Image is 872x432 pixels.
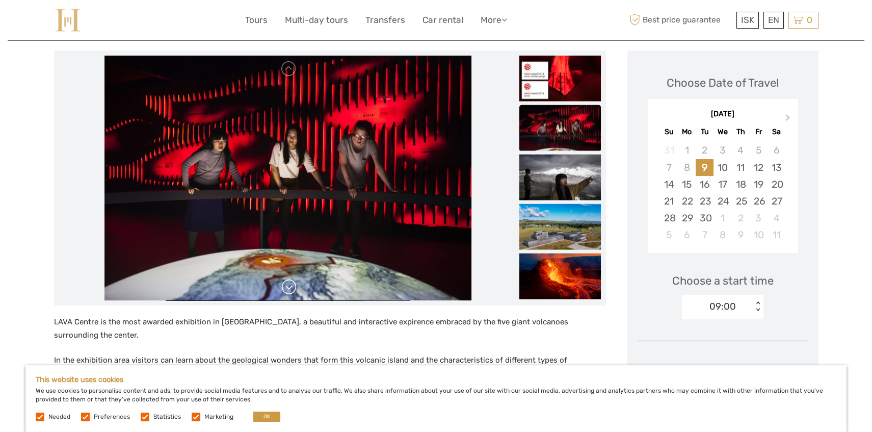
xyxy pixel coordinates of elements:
[678,159,696,176] div: Not available Monday, September 8th, 2025
[732,159,750,176] div: Choose Thursday, September 11th, 2025
[696,142,714,159] div: Not available Tuesday, September 2nd, 2025
[660,193,678,210] div: Choose Sunday, September 21st, 2025
[422,13,463,28] a: Car rental
[768,226,785,243] div: Choose Saturday, October 11th, 2025
[768,125,785,139] div: Sa
[768,142,785,159] div: Not available Saturday, September 6th, 2025
[672,273,774,289] span: Choose a start time
[714,159,731,176] div: Choose Wednesday, September 10th, 2025
[714,193,731,210] div: Choose Wednesday, September 24th, 2025
[519,204,601,250] img: 26abf99590454a74891e8b7825f7c601_slider_thumbnail.png
[285,13,348,28] a: Multi-day tours
[732,193,750,210] div: Choose Thursday, September 25th, 2025
[651,142,795,243] div: month 2025-09
[750,193,768,210] div: Choose Friday, September 26th, 2025
[678,176,696,193] div: Choose Monday, September 15th, 2025
[660,226,678,243] div: Choose Sunday, October 5th, 2025
[750,226,768,243] div: Choose Friday, October 10th, 2025
[741,15,754,25] span: ISK
[768,210,785,226] div: Choose Saturday, October 4th, 2025
[750,125,768,139] div: Fr
[481,13,507,28] a: More
[696,176,714,193] div: Choose Tuesday, September 16th, 2025
[763,12,784,29] div: EN
[768,159,785,176] div: Choose Saturday, September 13th, 2025
[678,142,696,159] div: Not available Monday, September 1st, 2025
[660,176,678,193] div: Choose Sunday, September 14th, 2025
[667,75,779,91] div: Choose Date of Travel
[365,13,405,28] a: Transfers
[245,13,268,28] a: Tours
[660,142,678,159] div: Not available Sunday, August 31st, 2025
[678,125,696,139] div: Mo
[750,176,768,193] div: Choose Friday, September 19th, 2025
[714,210,731,226] div: Choose Wednesday, October 1st, 2025
[54,316,606,342] p: LAVA Centre is the most awarded exhibition in [GEOGRAPHIC_DATA], a beautiful and interactive expi...
[660,210,678,226] div: Choose Sunday, September 28th, 2025
[781,112,797,128] button: Next Month
[204,413,233,421] label: Marketing
[732,226,750,243] div: Choose Thursday, October 9th, 2025
[253,412,280,422] button: OK
[805,15,814,25] span: 0
[660,159,678,176] div: Not available Sunday, September 7th, 2025
[678,193,696,210] div: Choose Monday, September 22nd, 2025
[25,365,847,432] div: We use cookies to personalise content and ads, to provide social media features and to analyse ou...
[714,142,731,159] div: Not available Wednesday, September 3rd, 2025
[709,300,736,313] div: 09:00
[48,413,70,421] label: Needed
[696,159,714,176] div: Choose Tuesday, September 9th, 2025
[153,413,181,421] label: Statistics
[54,8,82,33] img: 975-fd72f77c-0a60-4403-8c23-69ec0ff557a4_logo_small.jpg
[714,125,731,139] div: We
[14,18,115,26] p: We're away right now. Please check back later!
[104,56,471,300] img: 30efa1f672ff473daa5b68d1f2d80333_main_slider.jpeg
[750,142,768,159] div: Not available Friday, September 5th, 2025
[732,210,750,226] div: Choose Thursday, October 2nd, 2025
[678,210,696,226] div: Choose Monday, September 29th, 2025
[732,125,750,139] div: Th
[117,16,129,28] button: Open LiveChat chat widget
[660,125,678,139] div: Su
[519,105,601,151] img: 30efa1f672ff473daa5b68d1f2d80333_slider_thumbnail.jpeg
[696,210,714,226] div: Choose Tuesday, September 30th, 2025
[714,176,731,193] div: Choose Wednesday, September 17th, 2025
[714,226,731,243] div: Choose Wednesday, October 8th, 2025
[754,301,762,312] div: < >
[519,56,601,101] img: a3a95504005d4b388c72dd5048b4096a_slider_thumbnail.jpeg
[36,375,836,384] h5: This website uses cookies
[732,142,750,159] div: Not available Thursday, September 4th, 2025
[696,226,714,243] div: Choose Tuesday, October 7th, 2025
[519,155,601,200] img: 18b81dfabcd24a6395ea33b93c9e98e1_slider_thumbnail.jpeg
[750,159,768,176] div: Choose Friday, September 12th, 2025
[94,413,130,421] label: Preferences
[750,210,768,226] div: Choose Friday, October 3rd, 2025
[627,12,734,29] span: Best price guarantee
[696,125,714,139] div: Tu
[696,193,714,210] div: Choose Tuesday, September 23rd, 2025
[768,176,785,193] div: Choose Saturday, September 20th, 2025
[648,109,798,120] div: [DATE]
[768,193,785,210] div: Choose Saturday, September 27th, 2025
[54,354,606,380] p: In the exhibition area visitors can learn about the geological wonders that form this volcanic is...
[678,226,696,243] div: Choose Monday, October 6th, 2025
[519,253,601,299] img: 5c99bb4b9ae44d4ca8a7bd9c4770070e_slider_thumbnail.png
[732,176,750,193] div: Choose Thursday, September 18th, 2025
